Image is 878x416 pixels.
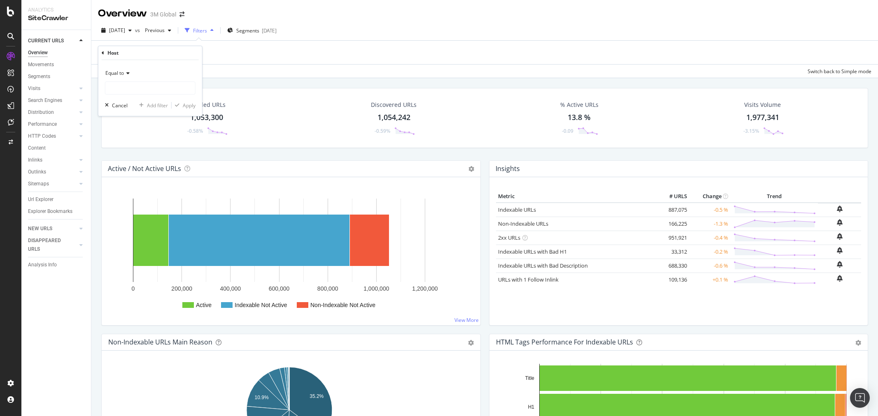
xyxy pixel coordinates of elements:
[837,233,843,240] div: bell-plus
[498,234,520,241] a: 2xx URLs
[28,132,77,141] a: HTTP Codes
[132,285,135,292] text: 0
[560,101,599,109] div: % Active URLs
[28,96,77,105] a: Search Engines
[377,112,410,123] div: 1,054,242
[28,195,54,204] div: Url Explorer
[28,96,62,105] div: Search Engines
[28,156,77,164] a: Inlinks
[496,163,520,174] h4: Insights
[255,395,269,400] text: 10.9%
[28,195,85,204] a: Url Explorer
[235,302,287,308] text: Indexable Not Active
[837,219,843,226] div: bell-plus
[656,217,689,231] td: 166,225
[689,245,730,259] td: -0.2 %
[105,69,124,76] span: Equal to
[109,27,125,34] span: 2025 Aug. 10th
[656,245,689,259] td: 33,312
[498,276,559,283] a: URLs with 1 Follow Inlink
[496,338,633,346] div: HTML Tags Performance for Indexable URLs
[498,262,588,269] a: Indexable URLs with Bad Description
[689,231,730,245] td: -0.4 %
[187,127,203,134] div: -0.58%
[310,393,324,399] text: 35.2%
[689,203,730,217] td: -0.5 %
[412,285,438,292] text: 1,200,000
[142,24,175,37] button: Previous
[744,101,781,109] div: Visits Volume
[136,101,168,109] button: Add filter
[171,285,192,292] text: 200,000
[28,72,85,81] a: Segments
[220,285,241,292] text: 400,000
[804,65,871,78] button: Switch back to Simple mode
[28,49,48,57] div: Overview
[837,206,843,212] div: bell-plus
[28,236,70,254] div: DISAPPEARED URLS
[28,49,85,57] a: Overview
[28,72,50,81] div: Segments
[363,285,389,292] text: 1,000,000
[172,101,196,109] button: Apply
[498,248,567,255] a: Indexable URLs with Bad H1
[656,273,689,287] td: 109,136
[689,259,730,273] td: -0.6 %
[269,285,290,292] text: 600,000
[310,302,375,308] text: Non-Indexable Not Active
[746,112,779,123] div: 1,977,341
[28,168,46,176] div: Outlinks
[468,166,474,172] i: Options
[496,190,657,203] th: Metric
[28,180,77,188] a: Sitemaps
[28,120,57,129] div: Performance
[102,101,128,109] button: Cancel
[107,49,119,56] div: Host
[28,120,77,129] a: Performance
[28,168,77,176] a: Outlinks
[179,12,184,17] div: arrow-right-arrow-left
[808,68,871,75] div: Switch back to Simple mode
[656,259,689,273] td: 688,330
[689,273,730,287] td: +0.1 %
[28,14,84,23] div: SiteCrawler
[28,7,84,14] div: Analytics
[147,102,168,109] div: Add filter
[108,163,181,174] h4: Active / Not Active URLs
[837,275,843,282] div: bell-plus
[498,206,536,213] a: Indexable URLs
[498,220,548,227] a: Non-Indexable URLs
[262,27,277,34] div: [DATE]
[196,302,212,308] text: Active
[850,388,870,408] div: Open Intercom Messenger
[568,112,591,123] div: 13.8 %
[730,190,818,203] th: Trend
[28,156,42,164] div: Inlinks
[193,27,207,34] div: Filters
[855,340,861,346] div: gear
[28,84,40,93] div: Visits
[468,340,474,346] div: gear
[28,37,77,45] a: CURRENT URLS
[317,285,338,292] text: 800,000
[224,24,280,37] button: Segments[DATE]
[837,261,843,268] div: bell-plus
[837,247,843,254] div: bell-plus
[656,231,689,245] td: 951,921
[150,10,176,18] div: 3M Global
[108,190,473,319] svg: A chart.
[656,203,689,217] td: 887,075
[142,27,165,34] span: Previous
[689,190,730,203] th: Change
[689,217,730,231] td: -1.3 %
[28,261,57,269] div: Analysis Info
[112,102,128,109] div: Cancel
[28,132,56,141] div: HTTP Codes
[28,224,77,233] a: NEW URLS
[28,60,85,69] a: Movements
[108,338,212,346] div: Non-Indexable URLs Main Reason
[190,112,223,123] div: 1,053,300
[98,7,147,21] div: Overview
[656,190,689,203] th: # URLS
